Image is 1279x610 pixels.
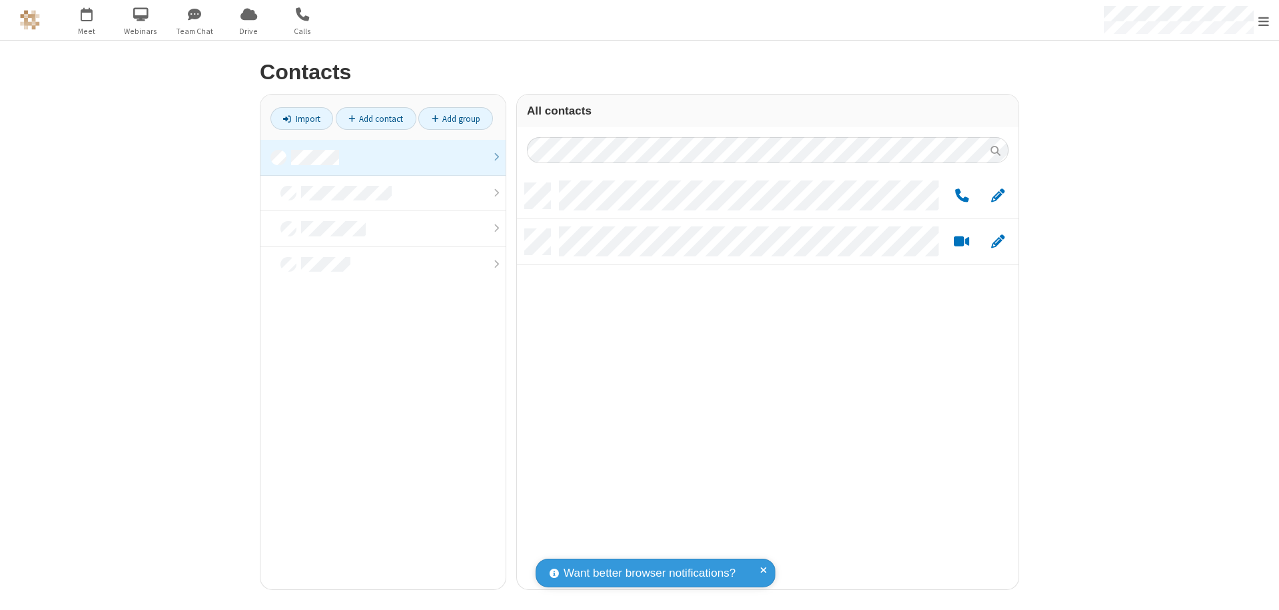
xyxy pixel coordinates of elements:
span: Calls [278,25,328,37]
a: Add contact [336,107,416,130]
div: grid [517,173,1019,589]
img: QA Selenium DO NOT DELETE OR CHANGE [20,10,40,30]
h3: All contacts [527,105,1009,117]
span: Want better browser notifications? [564,565,735,582]
button: Edit [985,234,1011,250]
span: Team Chat [170,25,220,37]
h2: Contacts [260,61,1019,84]
span: Webinars [116,25,166,37]
button: Edit [985,188,1011,204]
button: Call by phone [949,188,975,204]
span: Drive [224,25,274,37]
a: Import [270,107,333,130]
span: Meet [62,25,112,37]
a: Add group [418,107,493,130]
button: Start a video meeting [949,234,975,250]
